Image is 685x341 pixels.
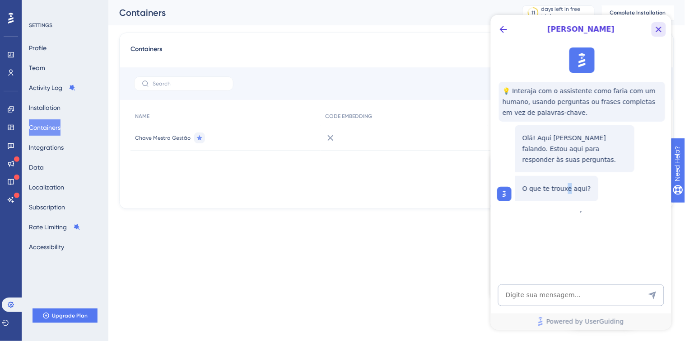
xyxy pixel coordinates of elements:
[52,312,88,319] span: Upgrade Plan
[153,81,226,87] input: Search
[135,134,191,142] span: Chave Mestra Gestão
[602,5,674,20] button: Complete Installation
[21,2,56,13] span: Need Help?
[33,308,98,323] button: Upgrade Plan
[491,15,671,330] iframe: UserGuiding AI Assistant
[119,6,500,19] div: Containers
[610,9,666,16] span: Complete Installation
[135,113,149,120] span: NAME
[130,44,162,60] span: Containers
[541,5,592,20] div: days left in free trial
[325,113,372,120] span: CODE EMBEDDING
[531,9,535,16] div: 11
